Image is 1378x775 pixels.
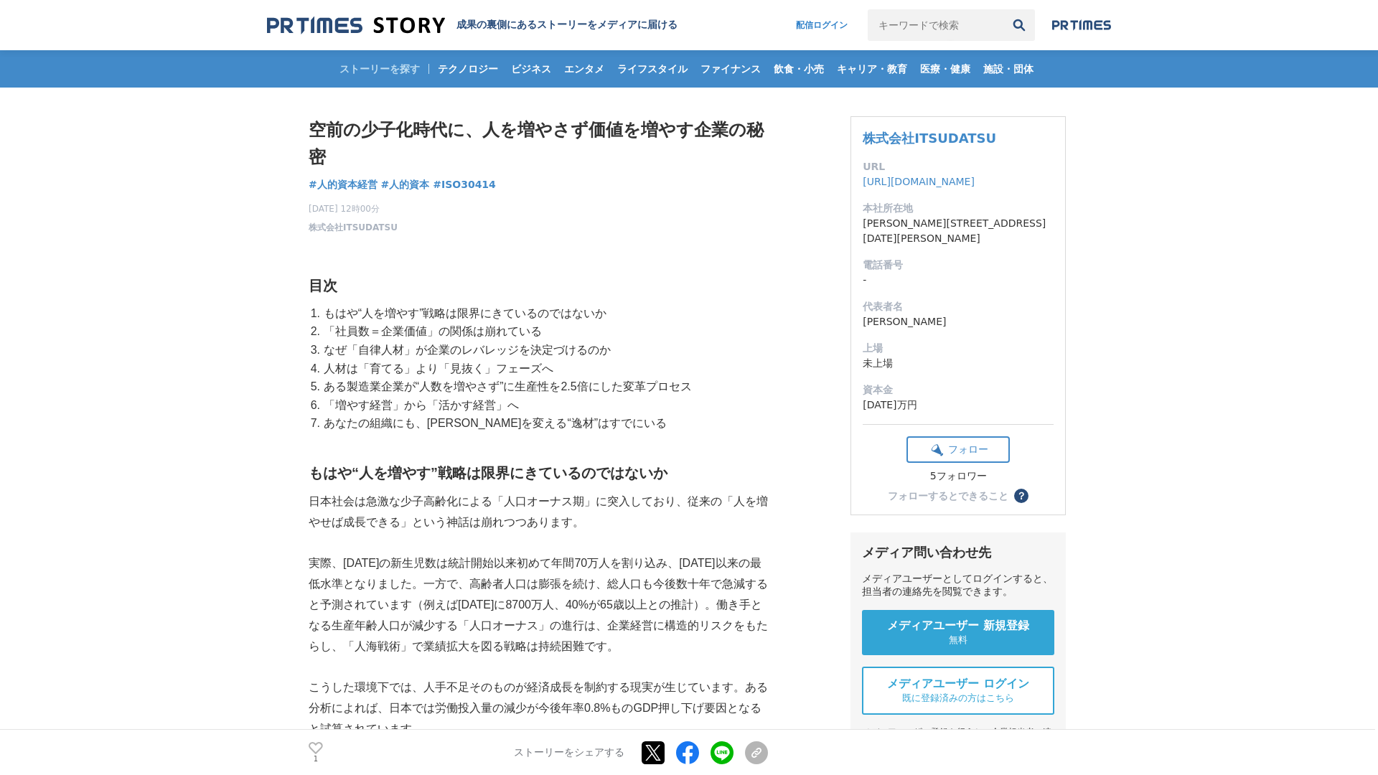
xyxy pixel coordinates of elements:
[949,634,967,647] span: 無料
[906,436,1010,463] button: フォロー
[309,756,323,763] p: 1
[309,492,768,533] p: 日本社会は急激な少子高齢化による「人口オーナス期」に突入しており、従来の「人を増やせば成長できる」という神話は崩れつつあります。
[863,273,1054,288] dd: -
[320,341,768,360] li: なぜ「自律人材」が企業のレバレッジを決定づけるのか
[1014,489,1028,503] button: ？
[381,178,430,191] span: #人的資本
[514,746,624,759] p: ストーリーをシェアする
[914,62,976,75] span: 医療・健康
[831,62,913,75] span: キャリア・教育
[267,16,445,35] img: 成果の裏側にあるストーリーをメディアに届ける
[863,258,1054,273] dt: 電話番号
[768,62,830,75] span: 飲食・小売
[863,201,1054,216] dt: 本社所在地
[309,278,337,293] strong: 目次
[320,377,768,396] li: ある製造業企業が“人数を増やさず”に生産性を2.5倍にした変革プロセス
[558,62,610,75] span: エンタメ
[862,573,1054,598] div: メディアユーザーとしてログインすると、担当者の連絡先を閲覧できます。
[695,50,767,88] a: ファイナンス
[768,50,830,88] a: 飲食・小売
[863,216,1054,246] dd: [PERSON_NAME][STREET_ADDRESS][DATE][PERSON_NAME]
[433,178,496,191] span: #ISO30414
[978,62,1039,75] span: 施設・団体
[888,491,1008,501] div: フォローするとできること
[267,16,678,35] a: 成果の裏側にあるストーリーをメディアに届ける 成果の裏側にあるストーリーをメディアに届ける
[432,50,504,88] a: テクノロジー
[320,322,768,341] li: 「社員数＝企業価値」の関係は崩れている
[868,9,1003,41] input: キーワードで検索
[309,553,768,657] p: 実際、[DATE]の新生児数は統計開始以来初めて年間70万人を割り込み、[DATE]以来の最低水準となりました。一方で、高齢者人口は膨張を続け、総人口も今後数十年で急減すると予測されています（例...
[862,667,1054,715] a: メディアユーザー ログイン 既に登録済みの方はこちら
[782,9,862,41] a: 配信ログイン
[320,414,768,433] li: あなたの組織にも、[PERSON_NAME]を変える“逸材”はすでにいる
[978,50,1039,88] a: 施設・団体
[320,304,768,323] li: もはや“人を増やす”戦略は限界にきているのではないか
[863,299,1054,314] dt: 代表者名
[862,544,1054,561] div: メディア問い合わせ先
[558,50,610,88] a: エンタメ
[611,62,693,75] span: ライフスタイル
[309,116,768,172] h1: 空前の少子化時代に、人を増やさず価値を増やす企業の秘密
[906,470,1010,483] div: 5フォロワー
[863,131,996,146] a: 株式会社ITSUDATSU
[831,50,913,88] a: キャリア・教育
[863,356,1054,371] dd: 未上場
[309,202,398,215] span: [DATE] 12時00分
[309,221,398,234] a: 株式会社ITSUDATSU
[695,62,767,75] span: ファイナンス
[914,50,976,88] a: 医療・健康
[433,177,496,192] a: #ISO30414
[456,19,678,32] h2: 成果の裏側にあるストーリーをメディアに届ける
[902,692,1014,705] span: 既に登録済みの方はこちら
[863,341,1054,356] dt: 上場
[309,177,378,192] a: #人的資本経営
[309,178,378,191] span: #人的資本経営
[862,610,1054,655] a: メディアユーザー 新規登録 無料
[320,360,768,378] li: 人材は「育てる」より「見抜く」フェーズへ
[505,62,557,75] span: ビジネス
[320,396,768,415] li: 「増やす経営」から「活かす経営」へ
[887,619,1029,634] span: メディアユーザー 新規登録
[611,50,693,88] a: ライフスタイル
[309,677,768,739] p: こうした環境下では、人手不足そのものが経済成長を制約する現実が生じています。ある分析によれば、日本では労働投入量の減少が今後年率0.8%ものGDP押し下げ要因となると試算されています。
[863,398,1054,413] dd: [DATE]万円
[1003,9,1035,41] button: 検索
[381,177,430,192] a: #人的資本
[505,50,557,88] a: ビジネス
[863,382,1054,398] dt: 資本金
[1052,19,1111,31] img: prtimes
[863,314,1054,329] dd: [PERSON_NAME]
[863,159,1054,174] dt: URL
[309,465,667,481] strong: もはや“人を増やす”戦略は限界にきているのではないか
[863,176,975,187] a: [URL][DOMAIN_NAME]
[1016,491,1026,501] span: ？
[887,677,1029,692] span: メディアユーザー ログイン
[432,62,504,75] span: テクノロジー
